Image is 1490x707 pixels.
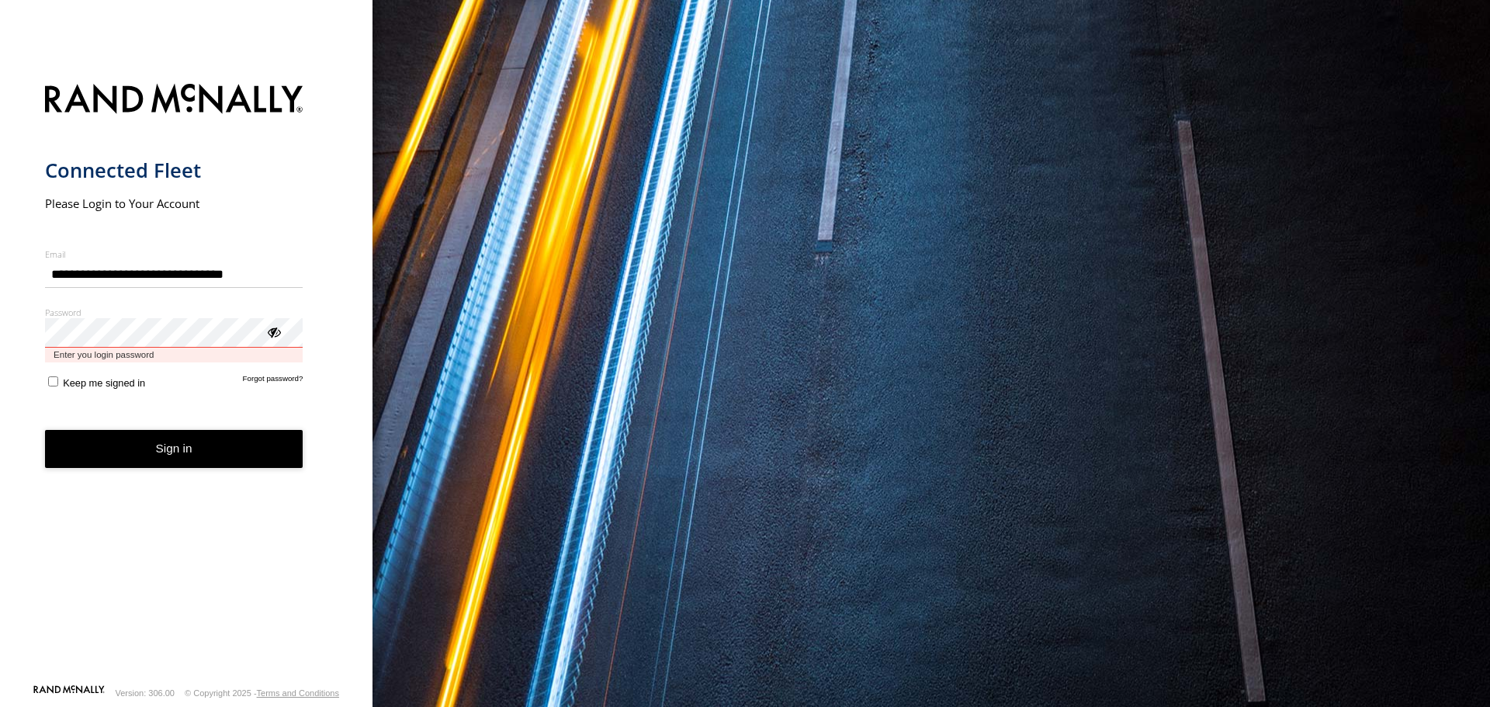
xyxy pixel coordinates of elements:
h1: Connected Fleet [45,158,303,183]
div: ViewPassword [265,324,281,339]
div: © Copyright 2025 - [185,688,339,698]
div: Version: 306.00 [116,688,175,698]
label: Email [45,248,303,260]
a: Terms and Conditions [257,688,339,698]
img: Rand McNally [45,81,303,120]
a: Visit our Website [33,685,105,701]
input: Keep me signed in [48,376,58,386]
h2: Please Login to Your Account [45,196,303,211]
a: Forgot password? [243,374,303,389]
span: Enter you login password [45,348,303,362]
span: Keep me signed in [63,377,145,389]
label: Password [45,307,303,318]
button: Sign in [45,430,303,468]
form: main [45,75,328,684]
